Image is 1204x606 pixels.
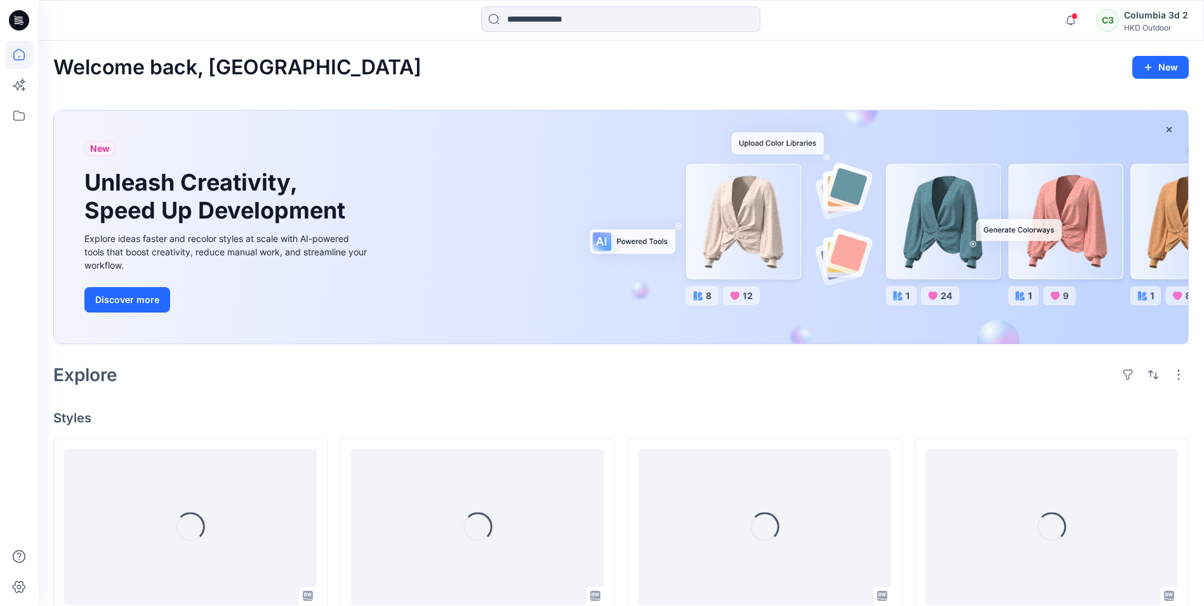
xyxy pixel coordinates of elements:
[1124,23,1188,32] div: HKD Outdoor
[90,141,110,156] span: New
[53,410,1189,426] h4: Styles
[53,56,421,79] h2: Welcome back, [GEOGRAPHIC_DATA]
[1124,8,1188,23] div: Columbia 3d 2
[84,232,370,272] div: Explore ideas faster and recolor styles at scale with AI-powered tools that boost creativity, red...
[53,365,117,385] h2: Explore
[84,287,170,313] button: Discover more
[84,169,351,224] h1: Unleash Creativity, Speed Up Development
[1132,56,1189,79] button: New
[84,287,370,313] a: Discover more
[1096,9,1119,32] div: C3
